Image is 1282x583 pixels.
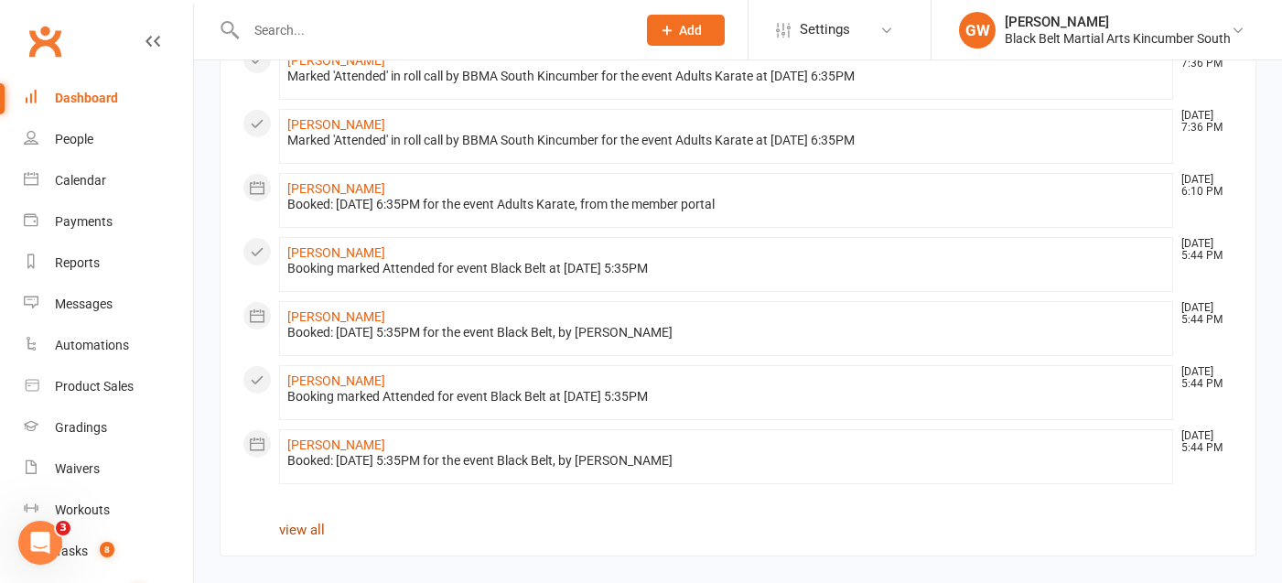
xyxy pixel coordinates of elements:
[24,490,193,531] a: Workouts
[55,338,129,352] div: Automations
[24,201,193,243] a: Payments
[287,453,1165,469] div: Booked: [DATE] 5:35PM for the event Black Belt, by [PERSON_NAME]
[24,407,193,448] a: Gradings
[679,23,702,38] span: Add
[24,119,193,160] a: People
[287,389,1165,405] div: Booking marked Attended for event Black Belt at [DATE] 5:35PM
[1172,430,1233,454] time: [DATE] 5:44 PM
[55,502,110,517] div: Workouts
[287,197,1165,212] div: Booked: [DATE] 6:35PM for the event Adults Karate, from the member portal
[1005,14,1231,30] div: [PERSON_NAME]
[24,284,193,325] a: Messages
[56,521,70,535] span: 3
[24,78,193,119] a: Dashboard
[287,53,385,68] a: [PERSON_NAME]
[647,15,725,46] button: Add
[287,69,1165,84] div: Marked 'Attended' in roll call by BBMA South Kincumber for the event Adults Karate at [DATE] 6:35PM
[55,132,93,146] div: People
[100,542,114,557] span: 8
[1172,110,1233,134] time: [DATE] 7:36 PM
[287,133,1165,148] div: Marked 'Attended' in roll call by BBMA South Kincumber for the event Adults Karate at [DATE] 6:35PM
[24,531,193,572] a: Tasks 8
[55,544,88,558] div: Tasks
[287,437,385,452] a: [PERSON_NAME]
[241,17,623,43] input: Search...
[1172,302,1233,326] time: [DATE] 5:44 PM
[55,255,100,270] div: Reports
[55,297,113,311] div: Messages
[24,325,193,366] a: Automations
[1172,174,1233,198] time: [DATE] 6:10 PM
[287,325,1165,340] div: Booked: [DATE] 5:35PM for the event Black Belt, by [PERSON_NAME]
[287,309,385,324] a: [PERSON_NAME]
[24,366,193,407] a: Product Sales
[55,461,100,476] div: Waivers
[55,214,113,229] div: Payments
[24,448,193,490] a: Waivers
[287,245,385,260] a: [PERSON_NAME]
[959,12,996,49] div: GW
[1172,238,1233,262] time: [DATE] 5:44 PM
[287,373,385,388] a: [PERSON_NAME]
[1172,366,1233,390] time: [DATE] 5:44 PM
[24,160,193,201] a: Calendar
[18,521,62,565] iframe: Intercom live chat
[55,173,106,188] div: Calendar
[24,243,193,284] a: Reports
[287,117,385,132] a: [PERSON_NAME]
[800,9,850,50] span: Settings
[55,91,118,105] div: Dashboard
[287,261,1165,276] div: Booking marked Attended for event Black Belt at [DATE] 5:35PM
[55,420,107,435] div: Gradings
[1005,30,1231,47] div: Black Belt Martial Arts Kincumber South
[287,181,385,196] a: [PERSON_NAME]
[55,379,134,394] div: Product Sales
[279,522,325,538] a: view all
[22,18,68,64] a: Clubworx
